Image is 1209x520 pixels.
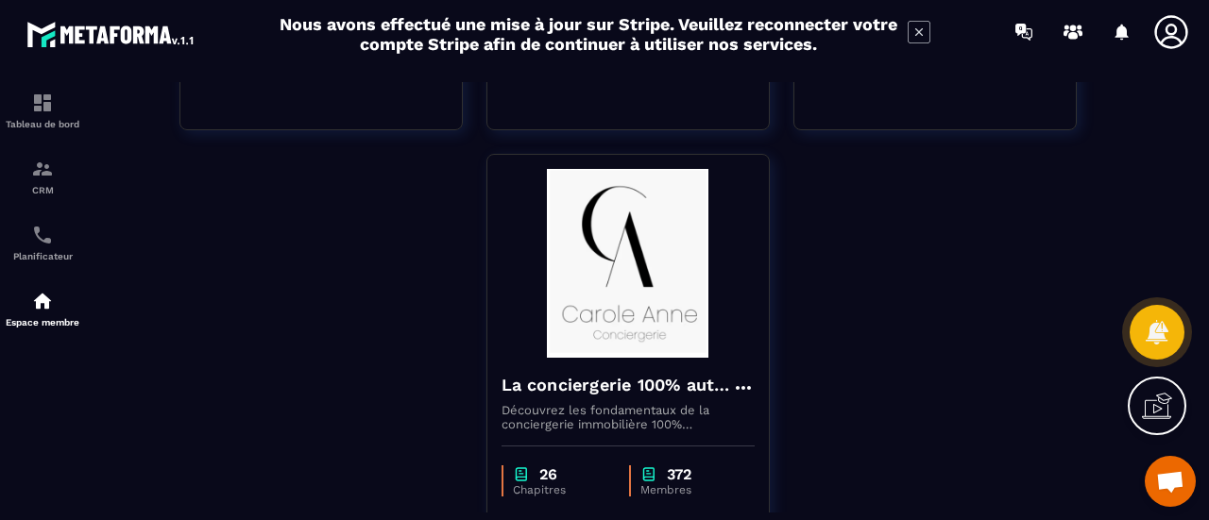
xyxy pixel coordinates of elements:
img: scheduler [31,224,54,246]
h4: La conciergerie 100% automatisée [502,372,732,398]
img: chapter [640,465,657,483]
a: schedulerschedulerPlanificateur [5,210,80,276]
img: logo [26,17,196,51]
p: Découvrez les fondamentaux de la conciergerie immobilière 100% automatisée. Cette formation est c... [502,403,755,431]
h2: Nous avons effectué une mise à jour sur Stripe. Veuillez reconnecter votre compte Stripe afin de ... [279,14,898,54]
p: Membres [640,483,736,496]
a: formationformationTableau de bord [5,77,80,143]
p: Chapitres [513,483,610,496]
p: Tableau de bord [5,119,80,129]
img: formation [31,92,54,114]
p: Espace membre [5,317,80,327]
p: 372 [667,465,691,483]
img: formation-background [502,169,755,358]
img: automations [31,290,54,312]
img: formation [31,158,54,180]
div: Ouvrir le chat [1145,456,1196,507]
p: Planificateur [5,251,80,261]
p: CRM [5,185,80,195]
img: chapter [513,465,530,483]
p: 26 [539,465,557,483]
a: automationsautomationsEspace membre [5,276,80,342]
a: formationformationCRM [5,143,80,210]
